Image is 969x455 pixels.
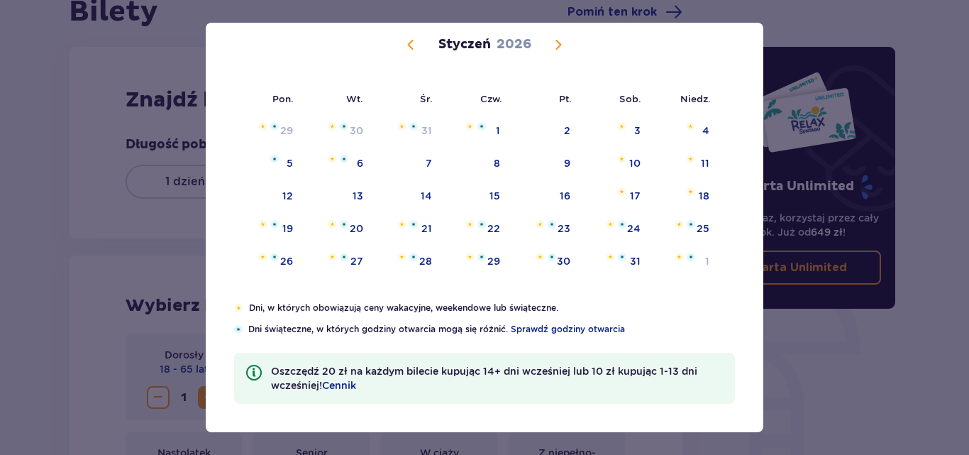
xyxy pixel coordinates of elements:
[510,116,580,147] td: Choose piątek, 2 stycznia 2026 as your check-in date. It’s available.
[421,189,432,203] div: 14
[442,214,511,245] td: Choose czwartek, 22 stycznia 2026 as your check-in date. It’s available.
[580,116,650,147] td: Choose sobota, 3 stycznia 2026 as your check-in date. It’s available.
[350,221,363,236] div: 20
[421,221,432,236] div: 21
[558,221,570,236] div: 23
[442,148,511,180] td: Choose czwartek, 8 stycznia 2026 as your check-in date. It’s available.
[346,93,363,104] small: Wt.
[650,116,719,147] td: Choose niedziela, 4 stycznia 2026 as your check-in date. It’s available.
[303,181,373,212] td: Choose wtorek, 13 stycznia 2026 as your check-in date. It’s available.
[373,214,442,245] td: Choose środa, 21 stycznia 2026 as your check-in date. It’s available.
[426,156,432,170] div: 7
[438,36,491,53] p: Styczeń
[373,148,442,180] td: Choose środa, 7 stycznia 2026 as your check-in date. It’s available.
[564,124,570,138] div: 2
[272,93,294,104] small: Pon.
[421,124,432,138] div: 31
[303,116,373,147] td: Choose wtorek, 30 grudnia 2025 as your check-in date. It’s available.
[350,124,363,138] div: 30
[206,8,763,302] div: Calendar
[510,181,580,212] td: Choose piątek, 16 stycznia 2026 as your check-in date. It’s available.
[373,181,442,212] td: Choose środa, 14 stycznia 2026 as your check-in date. It’s available.
[680,93,711,104] small: Niedz.
[559,93,572,104] small: Pt.
[282,221,293,236] div: 19
[494,156,500,170] div: 8
[564,156,570,170] div: 9
[487,221,500,236] div: 22
[373,116,442,147] td: Choose środa, 31 grudnia 2025 as your check-in date. It’s available.
[580,214,650,245] td: Choose sobota, 24 stycznia 2026 as your check-in date. It’s available.
[234,148,303,180] td: Choose poniedziałek, 5 stycznia 2026 as your check-in date. It’s available.
[650,148,719,180] td: Choose niedziela, 11 stycznia 2026 as your check-in date. It’s available.
[303,214,373,245] td: Choose wtorek, 20 stycznia 2026 as your check-in date. It’s available.
[287,156,293,170] div: 5
[234,116,303,147] td: Choose poniedziałek, 29 grudnia 2025 as your check-in date. It’s available.
[480,93,502,104] small: Czw.
[580,181,650,212] td: Choose sobota, 17 stycznia 2026 as your check-in date. It’s available.
[496,124,500,138] div: 1
[280,124,293,138] div: 29
[442,116,511,147] td: Choose czwartek, 1 stycznia 2026 as your check-in date. It’s available.
[234,181,303,212] td: Choose poniedziałek, 12 stycznia 2026 as your check-in date. It’s available.
[282,189,293,203] div: 12
[357,156,363,170] div: 6
[510,148,580,180] td: Choose piątek, 9 stycznia 2026 as your check-in date. It’s available.
[580,148,650,180] td: Choose sobota, 10 stycznia 2026 as your check-in date. It’s available.
[650,214,719,245] td: Choose niedziela, 25 stycznia 2026 as your check-in date. It’s available.
[420,93,433,104] small: Śr.
[560,189,570,203] div: 16
[442,181,511,212] td: Choose czwartek, 15 stycznia 2026 as your check-in date. It’s available.
[353,189,363,203] div: 13
[303,148,373,180] td: Choose wtorek, 6 stycznia 2026 as your check-in date. It’s available.
[627,221,641,236] div: 24
[489,189,500,203] div: 15
[497,36,531,53] p: 2026
[619,93,641,104] small: Sob.
[634,124,641,138] div: 3
[629,156,641,170] div: 10
[510,214,580,245] td: Choose piątek, 23 stycznia 2026 as your check-in date. It’s available.
[630,189,641,203] div: 17
[234,214,303,245] td: Choose poniedziałek, 19 stycznia 2026 as your check-in date. It’s available.
[650,181,719,212] td: Choose niedziela, 18 stycznia 2026 as your check-in date. It’s available.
